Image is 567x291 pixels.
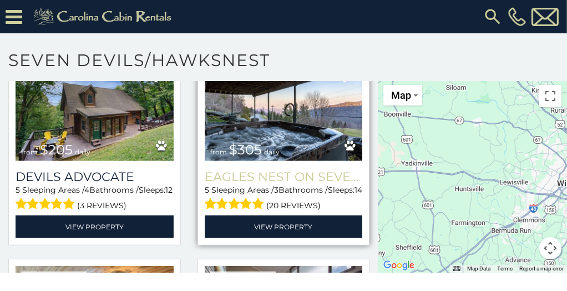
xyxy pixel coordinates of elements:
[78,198,127,213] span: (3 reviews)
[453,265,460,273] button: Keyboard shortcuts
[16,56,174,162] a: Devils Advocate from $205 daily
[16,169,174,184] a: Devils Advocate
[205,56,363,162] img: Eagles Nest on Seven Devils
[274,185,279,195] span: 3
[16,56,174,162] img: Devils Advocate
[205,215,363,238] a: View Property
[165,185,173,195] span: 12
[505,7,529,26] a: [PHONE_NUMBER]
[383,85,422,106] button: Change map style
[381,258,417,273] a: Open this area in Google Maps (opens a new window)
[355,185,362,195] span: 14
[205,56,363,162] a: Eagles Nest on Seven Devils from $305 daily
[16,215,174,238] a: View Property
[21,148,38,156] span: from
[205,184,363,213] div: Sleeping Areas / Bathrooms / Sleeps:
[519,265,564,272] a: Report a map error
[84,185,89,195] span: 4
[467,265,490,273] button: Map Data
[391,89,411,101] span: Map
[210,148,227,156] span: from
[21,272,87,285] a: Seven Devils
[205,185,209,195] span: 5
[497,265,513,272] a: Terms (opens in new tab)
[28,6,181,28] img: Khaki-logo.png
[75,148,90,156] span: daily
[16,184,174,213] div: Sleeping Areas / Bathrooms / Sleeps:
[483,7,503,27] img: search-regular.svg
[266,198,321,213] span: (20 reviews)
[264,148,280,156] span: daily
[539,237,561,259] button: Map camera controls
[210,272,276,285] a: Seven Devils
[40,142,73,158] span: $205
[205,169,363,184] a: Eagles Nest on Seven Devils
[16,185,20,195] span: 5
[381,258,417,273] img: Google
[539,85,561,107] button: Toggle fullscreen view
[229,142,262,158] span: $305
